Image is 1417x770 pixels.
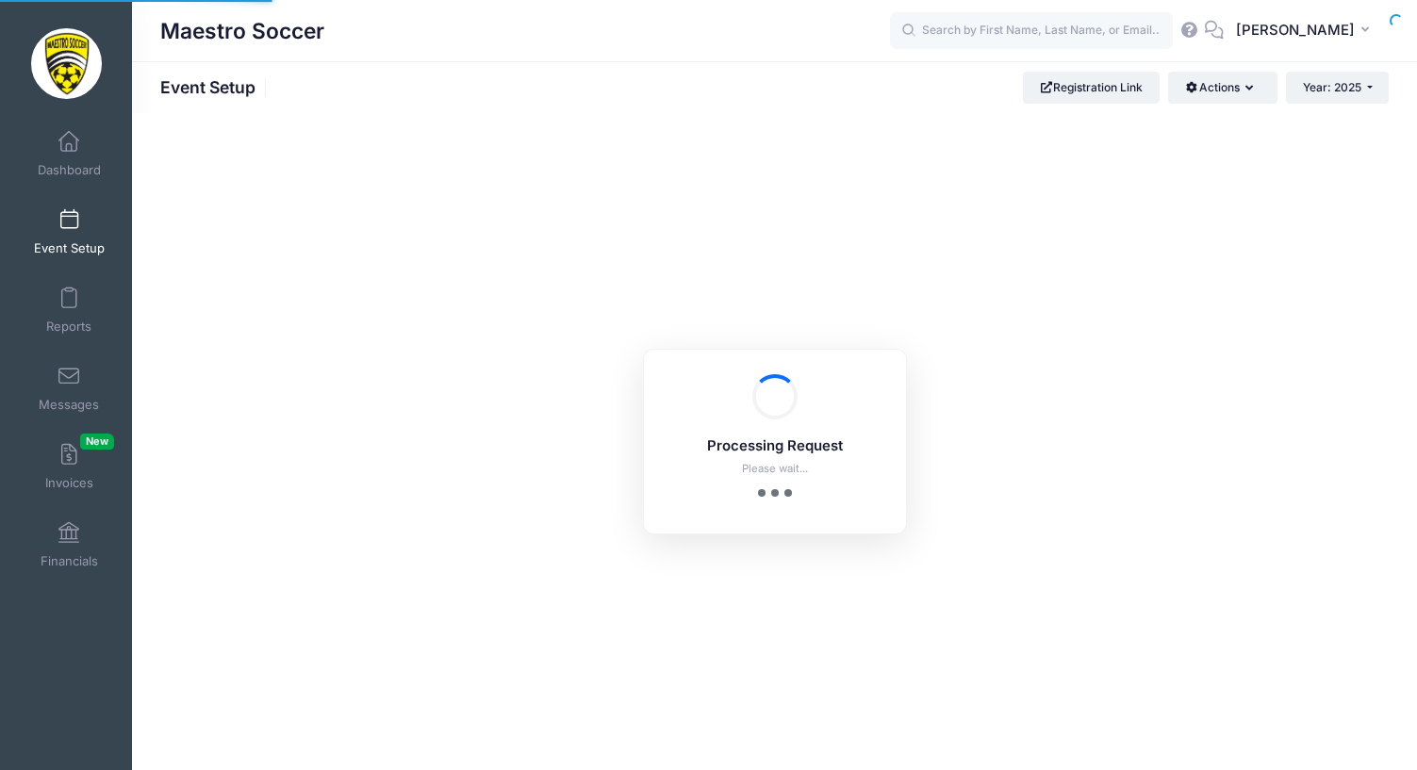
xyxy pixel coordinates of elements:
[1224,9,1389,53] button: [PERSON_NAME]
[668,461,882,477] p: Please wait...
[1303,80,1361,94] span: Year: 2025
[41,553,98,569] span: Financials
[31,28,102,99] img: Maestro Soccer
[38,162,101,178] span: Dashboard
[668,438,882,455] h5: Processing Request
[39,397,99,413] span: Messages
[25,434,114,500] a: InvoicesNew
[1023,72,1160,104] a: Registration Link
[46,319,91,335] span: Reports
[25,121,114,187] a: Dashboard
[1168,72,1277,104] button: Actions
[890,12,1173,50] input: Search by First Name, Last Name, or Email...
[25,355,114,421] a: Messages
[25,199,114,265] a: Event Setup
[25,512,114,578] a: Financials
[160,9,324,53] h1: Maestro Soccer
[160,77,272,97] h1: Event Setup
[45,475,93,491] span: Invoices
[34,240,105,256] span: Event Setup
[80,434,114,450] span: New
[1286,72,1389,104] button: Year: 2025
[25,277,114,343] a: Reports
[1236,20,1355,41] span: [PERSON_NAME]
